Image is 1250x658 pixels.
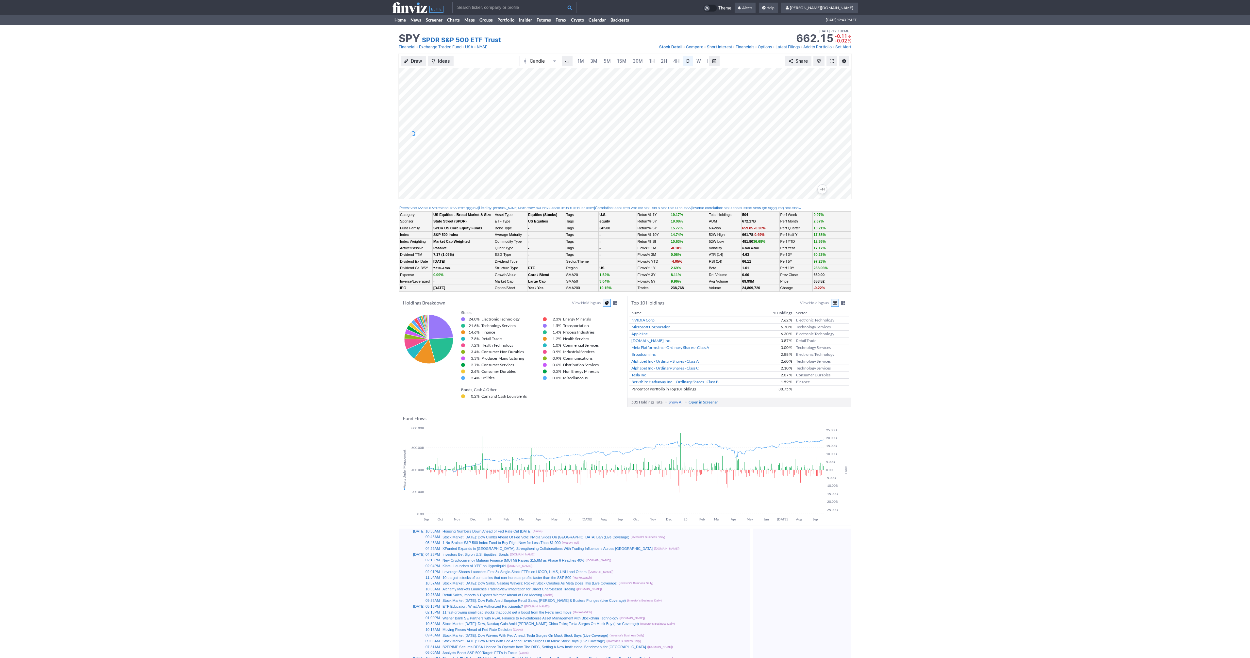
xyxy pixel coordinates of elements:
[565,218,599,225] td: Tags
[400,266,428,270] a: Dividend Gr. 3/5Y
[631,324,671,329] a: Microsoft Corporation
[835,44,851,50] a: Set Alert
[494,265,527,271] td: Structure Type
[520,56,560,66] button: Chart Type
[813,219,824,223] span: 2.37%
[708,212,742,218] td: Total Holdings
[830,28,832,34] span: •
[742,233,765,237] b: 661.78
[631,372,646,377] a: Tesla Inc
[433,239,470,243] b: Market Cap Weighted
[399,232,433,238] td: Index
[661,58,667,64] span: 2H
[637,271,670,278] td: Flows% 3Y
[528,239,529,243] b: -
[637,238,670,245] td: Return% SI
[442,570,587,574] a: Leverage Shares Launches First 3x Single-Stock ETPs on HOOD, HIMS, UNH and Others
[693,56,704,66] a: W
[718,5,731,12] span: Theme
[779,218,813,225] td: Perf Month
[735,3,756,13] a: Alerts
[542,206,551,210] a: BDYN
[631,359,699,364] a: Alphabet Inc - Ordinary Shares - Class A
[803,44,832,50] a: Add to Portfolio
[742,259,751,263] b: 66.11
[708,265,742,271] td: Beta
[399,271,433,278] td: Expense
[599,213,606,217] a: U.S.
[819,28,851,34] span: [DATE] 12:13PM ET
[422,35,501,44] a: SPDR S&P 500 ETF Trust
[474,44,476,50] span: •
[671,253,681,256] span: 0.06%
[528,233,529,237] b: -
[477,44,487,50] a: NYSE
[637,232,670,238] td: Return% 10Y
[671,259,682,263] span: -4.05%
[432,206,437,210] a: VTI
[599,266,604,270] b: US
[631,331,648,336] a: Apple Inc
[424,206,431,210] a: SPLG
[633,58,643,64] span: 30M
[753,233,765,237] span: -0.49%
[708,252,742,258] td: ATR (14)
[433,253,454,256] a: 7.17 (1.09%)
[744,206,752,210] a: SPXS
[800,44,803,50] span: •
[637,225,670,231] td: Return% 5Y
[708,225,742,231] td: NAV/sh
[399,218,433,225] td: Sponsor
[442,535,629,539] a: Stock Market [DATE]: Dow Climbs Ahead Of Fed Vote; Nvidia Slides On [GEOGRAPHIC_DATA] Ban (Live C...
[839,56,849,66] button: Chart Settings
[528,266,535,270] b: ETF
[479,206,491,210] a: Held by
[779,238,813,245] td: Perf YTD
[707,44,732,50] a: Short Interest
[673,58,679,64] span: 4H
[835,33,847,39] span: -0.11
[452,2,576,13] input: Search ticker, company or profile
[599,226,610,230] b: SP500
[637,265,670,271] td: Flows% 1Y
[442,645,646,649] a: B2PRIME Secures DFSA Licence To Operate from The DIFC, Setting A New Institutional Benchmark for ...
[637,212,670,218] td: Return% 1Y
[577,58,584,64] span: 1M
[796,33,833,44] strong: 662.15
[438,58,450,64] span: Ideas
[442,564,506,568] a: Kintsu Launches sHYPE on Hyperliquid
[433,233,458,237] b: S&P 500 Index
[790,5,853,10] span: [PERSON_NAME][DOMAIN_NAME]
[599,219,610,223] a: equity
[599,259,601,263] b: -
[832,44,835,50] span: •
[399,245,433,251] td: Active/Passive
[608,15,631,25] a: Backtests
[631,366,699,370] a: Alphabet Inc - Ordinary Shares - Class C
[704,56,715,66] a: M
[637,252,670,258] td: Flows% 3M
[494,212,527,218] td: Asset Type
[813,239,825,243] span: 12.36%
[494,258,527,265] td: Dividend Type
[565,258,599,265] td: Sector/Theme
[708,271,742,278] td: Rel Volume
[442,552,508,556] a: Investors Bet Big on U.S. Equities, Bonds
[410,206,417,210] a: VOO
[442,610,572,614] a: 11 fast-growing small-cap stocks that could get a boost from the Fed's next move
[572,300,601,306] label: View Holdings as
[458,206,465,210] a: ITOT
[399,206,478,211] div: :
[442,581,617,585] a: Stock Market [DATE]: Dow Sinks, Nasdaq Wavers; Rocket Stock Crashes As Meta Does This (Live Cover...
[742,226,753,230] span: 659.85
[692,206,802,211] div: | :
[442,541,561,545] a: 1 No-Brainer S&P 500 Index Fund to Buy Right Now for Less Than $1,000
[732,206,739,210] a: SDS
[438,206,444,210] a: RSP
[494,218,527,225] td: ETF Type
[424,15,445,25] a: Screener
[528,213,557,217] b: Equities (Stocks)
[631,379,719,384] a: Berkshire Hathaway Inc. - Ordinary Shares - Class B
[688,206,692,210] a: VV
[813,259,825,263] span: 97.23%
